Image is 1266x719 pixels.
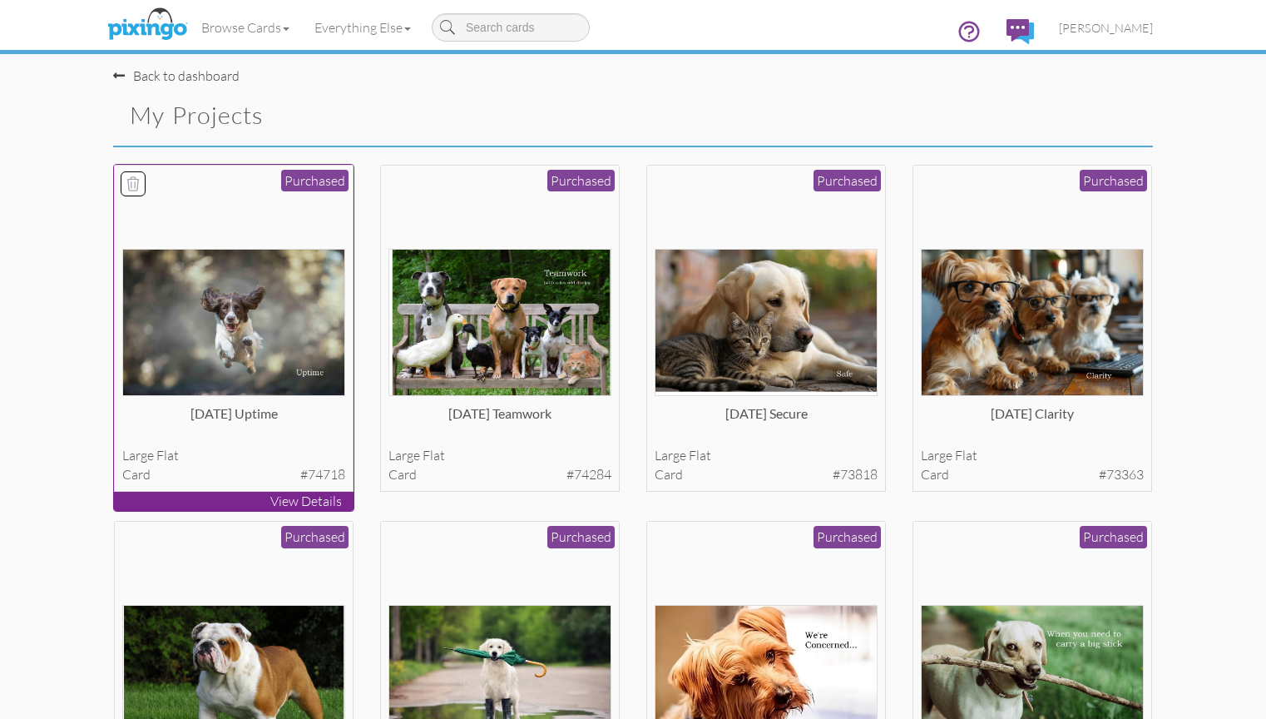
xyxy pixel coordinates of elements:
[122,404,346,438] div: [DATE] Uptime
[689,447,711,464] span: flat
[655,465,878,484] div: card
[122,465,346,484] div: card
[388,249,612,396] img: 134221-1-1753902535544-2b70cfdabe57e128-qa.jpg
[103,4,191,46] img: pixingo logo
[302,7,423,48] a: Everything Else
[955,447,977,464] span: flat
[113,67,240,84] a: Back to dashboard
[114,492,354,511] p: View Details
[814,170,881,192] div: Purchased
[655,404,878,438] div: [DATE] Secure
[189,7,302,48] a: Browse Cards
[300,465,345,484] span: #74718
[130,102,604,129] h2: My Projects
[388,404,612,438] div: [DATE] Teamwork
[281,170,349,192] div: Purchased
[547,170,615,192] div: Purchased
[921,249,1145,396] img: 132241-1-1748838289066-3af805404ac9dade-qa.jpg
[655,447,686,464] span: large
[921,465,1145,484] div: card
[921,404,1145,438] div: [DATE] Clarity
[156,447,179,464] span: flat
[423,447,445,464] span: flat
[388,465,612,484] div: card
[814,526,881,548] div: Purchased
[1099,465,1144,484] span: #73363
[1059,21,1153,35] span: [PERSON_NAME]
[547,526,615,548] div: Purchased
[655,249,878,396] img: 133219-1-1751341393433-3e9f466c1c8b8152-qa.jpg
[388,447,420,464] span: large
[1006,19,1034,44] img: comments.svg
[1046,7,1165,49] a: [PERSON_NAME]
[1080,170,1147,192] div: Purchased
[122,447,154,464] span: large
[122,249,346,396] img: 135121-1-1756489548419-80c636ab6feef9e5-qa.jpg
[281,526,349,548] div: Purchased
[1080,526,1147,548] div: Purchased
[566,465,611,484] span: #74284
[921,447,952,464] span: large
[833,465,878,484] span: #73818
[432,13,590,42] input: Search cards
